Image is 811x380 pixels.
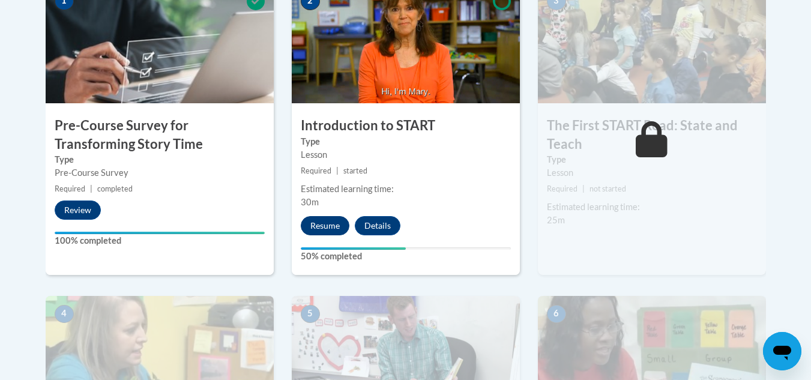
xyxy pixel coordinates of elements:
[55,201,101,220] button: Review
[55,234,265,247] label: 100% completed
[55,184,85,193] span: Required
[547,215,565,225] span: 25m
[547,166,757,179] div: Lesson
[301,182,511,196] div: Estimated learning time:
[301,148,511,161] div: Lesson
[46,116,274,154] h3: Pre-Course Survey for Transforming Story Time
[301,247,406,250] div: Your progress
[547,153,757,166] label: Type
[97,184,133,193] span: completed
[301,305,320,323] span: 5
[547,184,577,193] span: Required
[538,116,766,154] h3: The First START Read: State and Teach
[55,305,74,323] span: 4
[582,184,585,193] span: |
[763,332,801,370] iframe: Button to launch messaging window
[292,116,520,135] h3: Introduction to START
[589,184,626,193] span: not started
[301,166,331,175] span: Required
[55,232,265,234] div: Your progress
[343,166,367,175] span: started
[301,197,319,207] span: 30m
[355,216,400,235] button: Details
[301,250,511,263] label: 50% completed
[90,184,92,193] span: |
[301,216,349,235] button: Resume
[547,201,757,214] div: Estimated learning time:
[55,153,265,166] label: Type
[336,166,339,175] span: |
[55,166,265,179] div: Pre-Course Survey
[301,135,511,148] label: Type
[547,305,566,323] span: 6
